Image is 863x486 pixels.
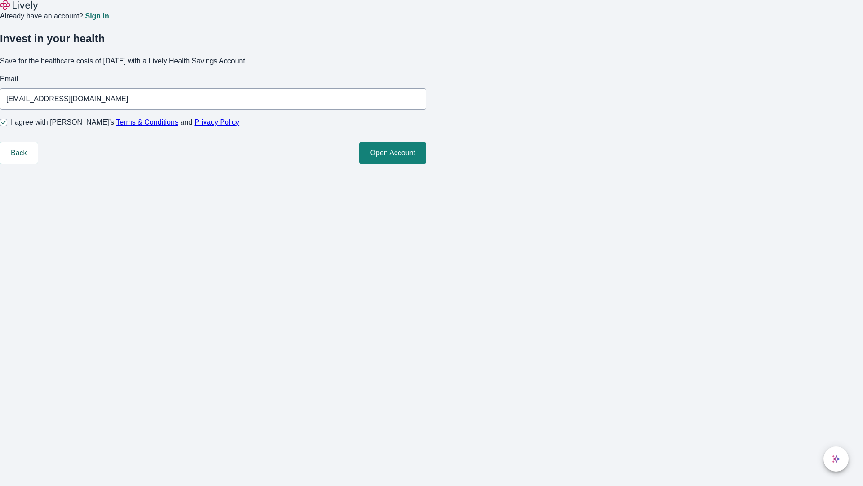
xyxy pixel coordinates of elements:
a: Privacy Policy [195,118,240,126]
button: Open Account [359,142,426,164]
button: chat [823,446,849,472]
a: Sign in [85,13,109,20]
svg: Lively AI Assistant [832,454,841,463]
span: I agree with [PERSON_NAME]’s and [11,117,239,128]
a: Terms & Conditions [116,118,178,126]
